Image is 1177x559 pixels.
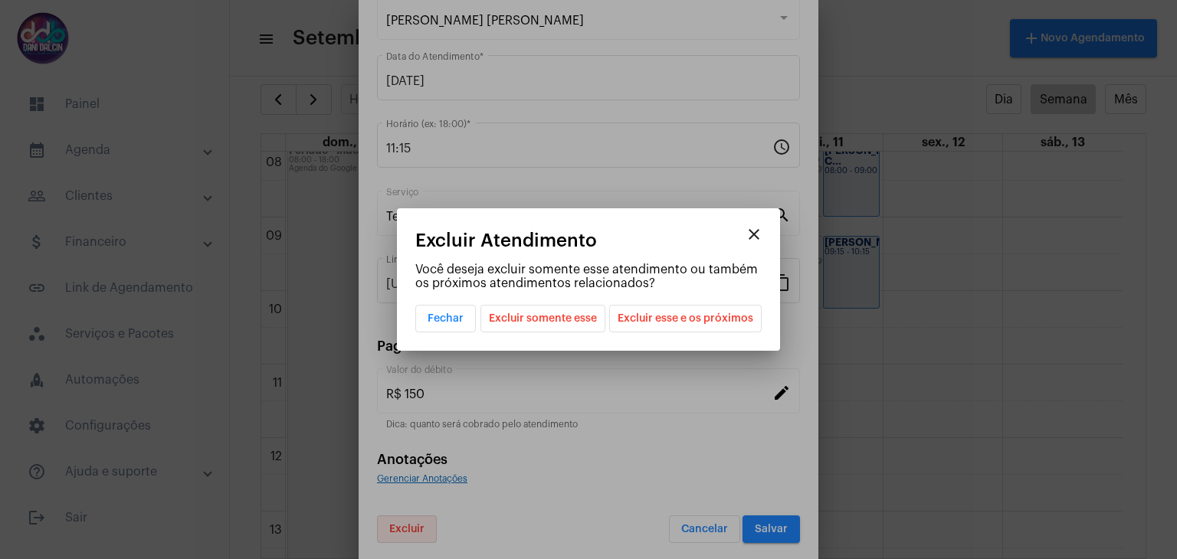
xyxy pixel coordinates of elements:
p: Você deseja excluir somente esse atendimento ou também os próximos atendimentos relacionados? [415,263,762,290]
span: Fechar [428,313,464,324]
button: Excluir somente esse [480,305,605,332]
button: Excluir esse e os próximos [609,305,762,332]
span: Excluir somente esse [489,306,597,332]
span: Excluir esse e os próximos [618,306,753,332]
mat-icon: close [745,225,763,244]
button: Fechar [415,305,476,332]
span: Excluir Atendimento [415,230,597,250]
